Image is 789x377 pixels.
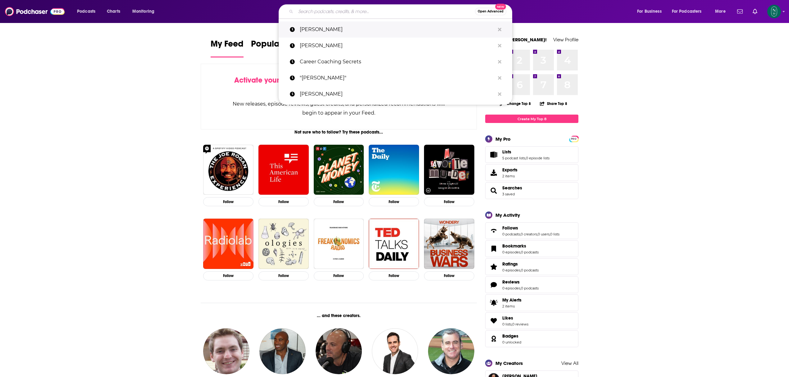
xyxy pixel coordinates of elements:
[203,145,253,195] a: The Joe Rogan Experience
[369,219,419,269] img: TED Talks Daily
[487,186,500,195] a: Searches
[258,145,309,195] img: This American Life
[258,219,309,269] img: Ologies with Alie Ward
[502,279,520,285] span: Reviews
[633,7,669,16] button: open menu
[537,232,538,236] span: ,
[285,4,518,19] div: Search podcasts, credits, & more...
[767,5,781,18] img: User Profile
[203,328,249,374] img: Daniel Cuneo
[715,7,726,16] span: More
[369,197,419,206] button: Follow
[428,328,474,374] img: Brian Murphy
[502,261,539,267] a: Ratings
[485,164,578,181] a: Exports
[258,197,309,206] button: Follow
[487,316,500,325] a: Likes
[5,6,65,17] a: Podchaser - Follow, Share and Rate Podcasts
[203,219,253,269] a: Radiolab
[279,86,512,102] a: [PERSON_NAME]
[424,197,474,206] button: Follow
[502,297,522,303] span: My Alerts
[300,86,495,102] p: scott miller
[526,156,550,160] a: 0 episode lists
[372,328,418,374] img: Joe Molloy
[570,137,577,141] span: PRO
[502,250,520,254] a: 0 episodes
[211,39,244,57] a: My Feed
[502,333,518,339] span: Badges
[314,145,364,195] img: Planet Money
[502,174,518,178] span: 2 items
[502,156,525,160] a: 5 podcast lists
[279,54,512,70] a: Career Coaching Secrets
[487,262,500,271] a: Ratings
[300,70,495,86] p: "Scott Miller"
[424,271,474,280] button: Follow
[520,232,521,236] span: ,
[424,145,474,195] img: My Favorite Murder with Karen Kilgariff and Georgia Hardstark
[251,39,304,53] span: Popular Feed
[502,322,512,326] a: 0 lists
[502,304,522,308] span: 2 items
[521,232,537,236] a: 0 creators
[300,54,495,70] p: Career Coaching Secrets
[478,10,504,13] span: Open Advanced
[487,226,500,235] a: Follows
[316,328,362,374] img: Brandon Tierney
[485,276,578,293] span: Reviews
[570,136,577,141] a: PRO
[485,115,578,123] a: Create My Top 8
[259,328,305,374] img: Tiki Barber
[487,298,500,307] span: My Alerts
[767,5,781,18] button: Show profile menu
[767,5,781,18] span: Logged in as NewtonStreet
[279,38,512,54] a: [PERSON_NAME]
[77,7,95,16] span: Podcasts
[300,21,495,38] p: rajiv mehta
[520,286,521,290] span: ,
[502,243,526,249] span: Bookmarks
[314,219,364,269] img: Freakonomics Radio
[485,146,578,163] span: Lists
[279,70,512,86] a: "[PERSON_NAME]"
[258,271,309,280] button: Follow
[502,192,515,196] a: 3 saved
[502,149,511,155] span: Lists
[502,340,521,344] a: 0 unlocked
[103,7,124,16] a: Charts
[502,243,539,249] a: Bookmarks
[232,76,445,94] div: by following Podcasts, Creators, Lists, and other Users!
[485,312,578,329] span: Likes
[485,240,578,257] span: Bookmarks
[485,330,578,347] span: Badges
[502,286,520,290] a: 0 episodes
[502,185,522,191] span: Searches
[735,6,745,17] a: Show notifications dropdown
[279,21,512,38] a: [PERSON_NAME]
[232,99,445,117] div: New releases, episode reviews, guest credits, and personalized recommendations will begin to appe...
[201,129,477,135] div: Not sure who to follow? Try these podcasts...
[495,136,511,142] div: My Pro
[502,167,518,173] span: Exports
[314,197,364,206] button: Follow
[485,182,578,199] span: Searches
[502,315,513,321] span: Likes
[637,7,662,16] span: For Business
[487,244,500,253] a: Bookmarks
[314,271,364,280] button: Follow
[502,225,559,231] a: Follows
[668,7,711,16] button: open menu
[487,168,500,177] span: Exports
[300,38,495,54] p: Davis Nguyen
[525,156,526,160] span: ,
[234,75,298,85] span: Activate your Feed
[521,286,539,290] a: 0 podcasts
